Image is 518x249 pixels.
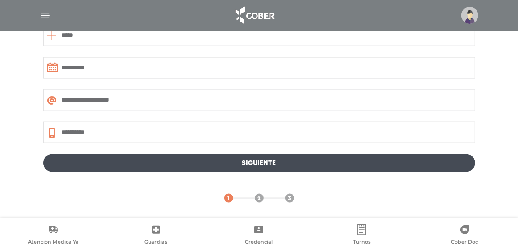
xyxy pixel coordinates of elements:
[451,239,478,247] span: Cober Doc
[207,224,311,247] a: Credencial
[288,195,291,203] span: 3
[40,10,51,21] img: Cober_menu-lines-white.svg
[413,224,516,247] a: Cober Doc
[285,194,294,203] a: 3
[353,239,371,247] span: Turnos
[144,239,167,247] span: Guardias
[311,224,414,247] a: Turnos
[105,224,208,247] a: Guardias
[227,195,230,203] span: 1
[2,224,105,247] a: Atención Médica Ya
[224,194,233,203] a: 1
[28,239,79,247] span: Atención Médica Ya
[461,7,478,24] img: profile-placeholder.svg
[245,239,273,247] span: Credencial
[231,4,278,26] img: logo_cober_home-white.png
[255,194,264,203] a: 2
[257,195,261,203] span: 2
[43,154,475,172] a: Siguiente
